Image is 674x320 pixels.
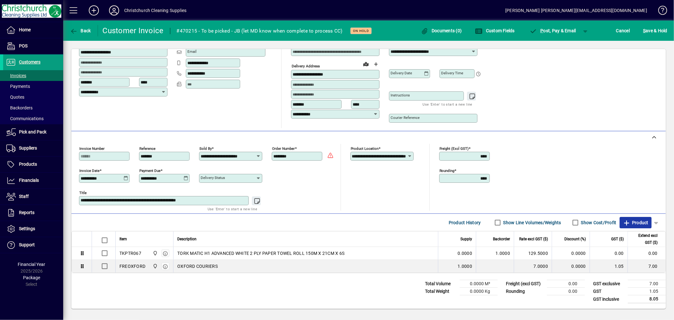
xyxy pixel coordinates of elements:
td: 0.0000 [552,247,590,260]
span: Support [19,242,35,247]
span: Financial Year [18,262,46,267]
div: #470215 - To be picked - JB (let MD know when complete to process CC) [177,26,343,36]
button: Back [68,25,93,36]
mat-label: Courier Reference [391,115,420,120]
mat-hint: Use 'Enter' to start a new line [423,101,472,108]
button: Product History [446,217,483,228]
span: Christchurch Cleaning Supplies Ltd [151,250,158,257]
span: Customers [19,59,40,65]
a: Home [3,22,63,38]
td: Rounding [503,288,547,295]
mat-label: Invoice number [79,146,105,151]
button: Post, Pay & Email [526,25,579,36]
td: 1.05 [628,288,666,295]
span: OXFORD COURIERS [177,263,218,269]
a: Invoices [3,70,63,81]
span: Item [119,236,127,243]
a: Suppliers [3,140,63,156]
a: Backorders [3,102,63,113]
span: ost, Pay & Email [530,28,576,33]
a: POS [3,38,63,54]
div: FREOXFORD [119,263,145,269]
span: Supply [460,236,472,243]
span: GST ($) [611,236,624,243]
span: Payments [6,84,30,89]
button: Profile [104,5,124,16]
span: Discount (%) [564,236,586,243]
span: 1.0000 [496,250,510,256]
label: Show Line Volumes/Weights [502,219,561,226]
td: 0.0000 [552,260,590,273]
td: Total Volume [422,280,460,288]
mat-label: Reference [139,146,155,151]
span: S [643,28,646,33]
span: Documents (0) [421,28,462,33]
td: 0.00 [547,280,585,288]
a: Quotes [3,92,63,102]
td: GST [590,288,628,295]
div: 7.0000 [518,263,548,269]
td: 0.0000 Kg [460,288,498,295]
mat-label: Payment due [139,169,161,173]
span: Backorders [6,105,33,110]
button: Product [620,217,652,228]
mat-hint: Use 'Enter' to start a new line [208,205,257,212]
td: 8.05 [628,295,666,303]
mat-label: Invoice date [79,169,100,173]
a: Communications [3,113,63,124]
button: Cancel [615,25,632,36]
span: Rate excl GST ($) [519,236,548,243]
span: Custom Fields [475,28,515,33]
span: Staff [19,194,29,199]
mat-label: Delivery date [391,71,412,75]
a: Payments [3,81,63,92]
mat-label: Sold by [199,146,212,151]
span: Home [19,27,31,32]
td: 0.00 [590,247,628,260]
mat-label: Rounding [440,169,455,173]
a: Staff [3,189,63,205]
td: 7.00 [628,260,665,273]
div: Customer Invoice [103,26,164,36]
mat-label: Order number [272,146,295,151]
div: TKPTR067 [119,250,141,256]
span: Pick and Pack [19,129,46,134]
div: [PERSON_NAME] [PERSON_NAME][EMAIL_ADDRESS][DOMAIN_NAME] [505,5,647,15]
span: ave & Hold [643,26,667,36]
span: Settings [19,226,35,231]
span: Christchurch Cleaning Supplies Ltd [151,263,158,270]
mat-label: Freight (excl GST) [440,146,469,151]
td: GST inclusive [590,295,628,303]
td: Total Weight [422,288,460,295]
span: Communications [6,116,44,121]
mat-label: Delivery time [441,71,463,75]
span: TORK MATIC H1 ADVANCED WHITE 2 PLY PAPER TOWEL ROLL 150M X 21CM X 6S [177,250,344,256]
span: Suppliers [19,145,37,151]
td: GST exclusive [590,280,628,288]
label: Show Cost/Profit [580,219,616,226]
mat-label: Email [187,49,197,54]
span: Reports [19,210,34,215]
span: Product [623,218,648,228]
a: Support [3,237,63,253]
a: Pick and Pack [3,124,63,140]
mat-label: Delivery status [201,175,225,180]
button: Documents (0) [419,25,464,36]
a: Products [3,157,63,172]
td: 0.00 [628,247,665,260]
a: Knowledge Base [653,1,666,22]
td: Freight (excl GST) [503,280,547,288]
button: Save & Hold [641,25,669,36]
td: 0.00 [547,288,585,295]
span: Products [19,162,37,167]
span: Quotes [6,95,24,100]
span: Cancel [616,26,630,36]
a: Settings [3,221,63,237]
span: Back [70,28,91,33]
button: Custom Fields [473,25,516,36]
span: 1.0000 [458,263,472,269]
span: Invoices [6,73,26,78]
span: Financials [19,178,39,183]
mat-label: Title [79,191,87,195]
mat-label: Instructions [391,93,410,97]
